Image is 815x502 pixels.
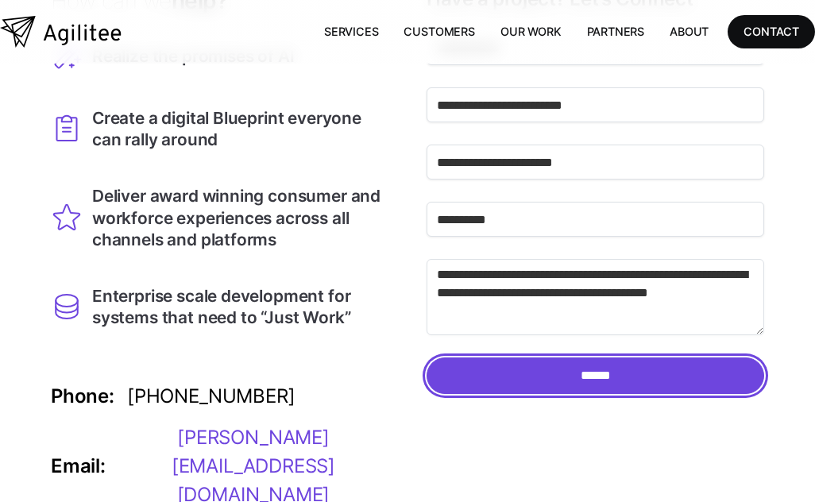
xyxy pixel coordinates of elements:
[51,457,106,476] div: Email:
[744,21,799,41] div: CONTACT
[391,15,487,48] a: Customers
[92,185,388,250] div: Deliver award winning consumer and workforce experiences across all channels and platforms
[657,15,721,48] a: About
[92,285,388,328] div: Enterprise scale development for systems that need to “Just Work”
[574,15,658,48] a: Partners
[427,30,764,404] form: Contact Form
[92,107,388,150] div: Create a digital Blueprint everyone can rally around
[728,15,815,48] a: CONTACT
[51,387,114,406] div: Phone:
[311,15,392,48] a: Services
[488,15,574,48] a: Our Work
[127,382,295,411] div: [PHONE_NUMBER]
